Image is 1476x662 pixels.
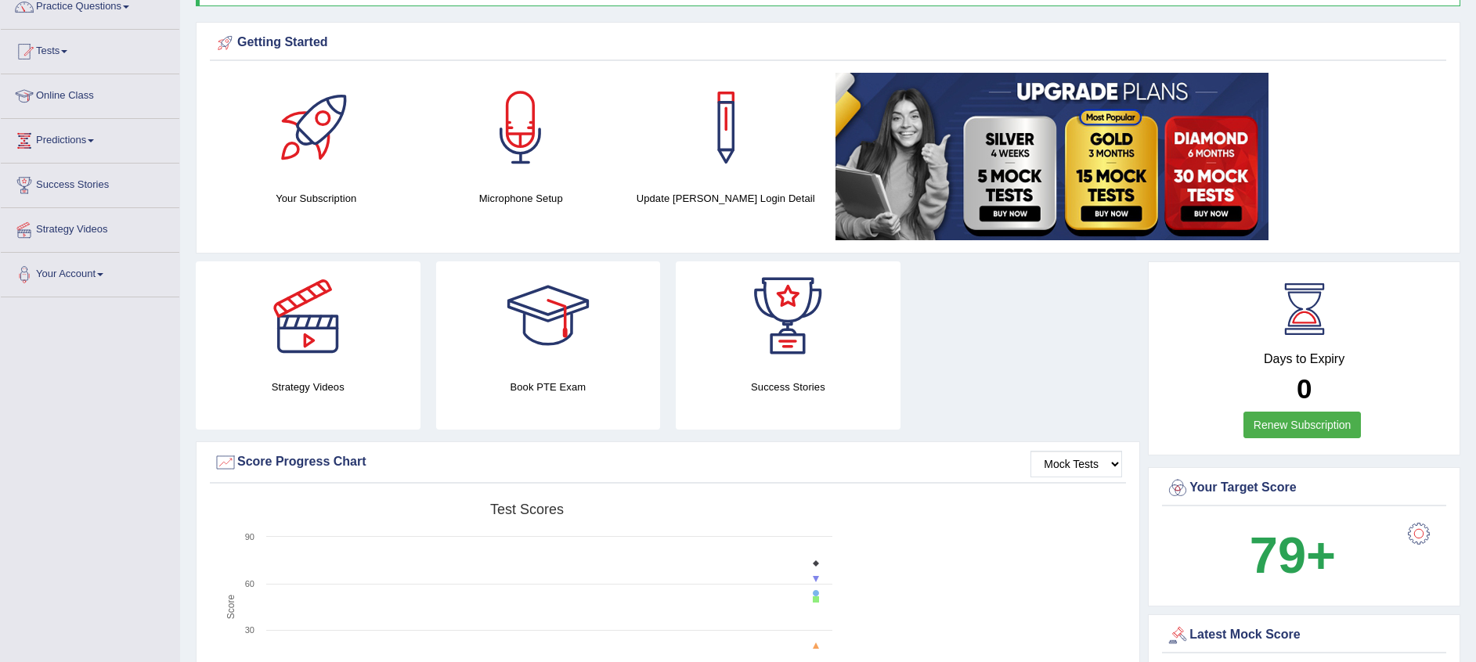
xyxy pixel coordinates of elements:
h4: Strategy Videos [196,379,420,395]
h4: Microphone Setup [426,190,615,207]
h4: Your Subscription [222,190,410,207]
h4: Success Stories [676,379,900,395]
text: 30 [245,625,254,635]
a: Tests [1,30,179,69]
a: Predictions [1,119,179,158]
img: small5.jpg [835,73,1268,240]
h4: Days to Expiry [1166,352,1442,366]
a: Success Stories [1,164,179,203]
div: Latest Mock Score [1166,624,1442,647]
h4: Book PTE Exam [436,379,661,395]
tspan: Test scores [490,502,564,517]
div: Score Progress Chart [214,451,1122,474]
tspan: Score [226,595,236,620]
a: Your Account [1,253,179,292]
div: Your Target Score [1166,477,1442,500]
b: 79+ [1250,527,1336,584]
text: 60 [245,579,254,588]
a: Strategy Videos [1,208,179,247]
a: Online Class [1,74,179,113]
b: 0 [1297,373,1312,404]
text: 90 [245,532,254,541]
div: Getting Started [214,31,1442,55]
a: Renew Subscription [1243,412,1362,438]
h4: Update [PERSON_NAME] Login Detail [631,190,820,207]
